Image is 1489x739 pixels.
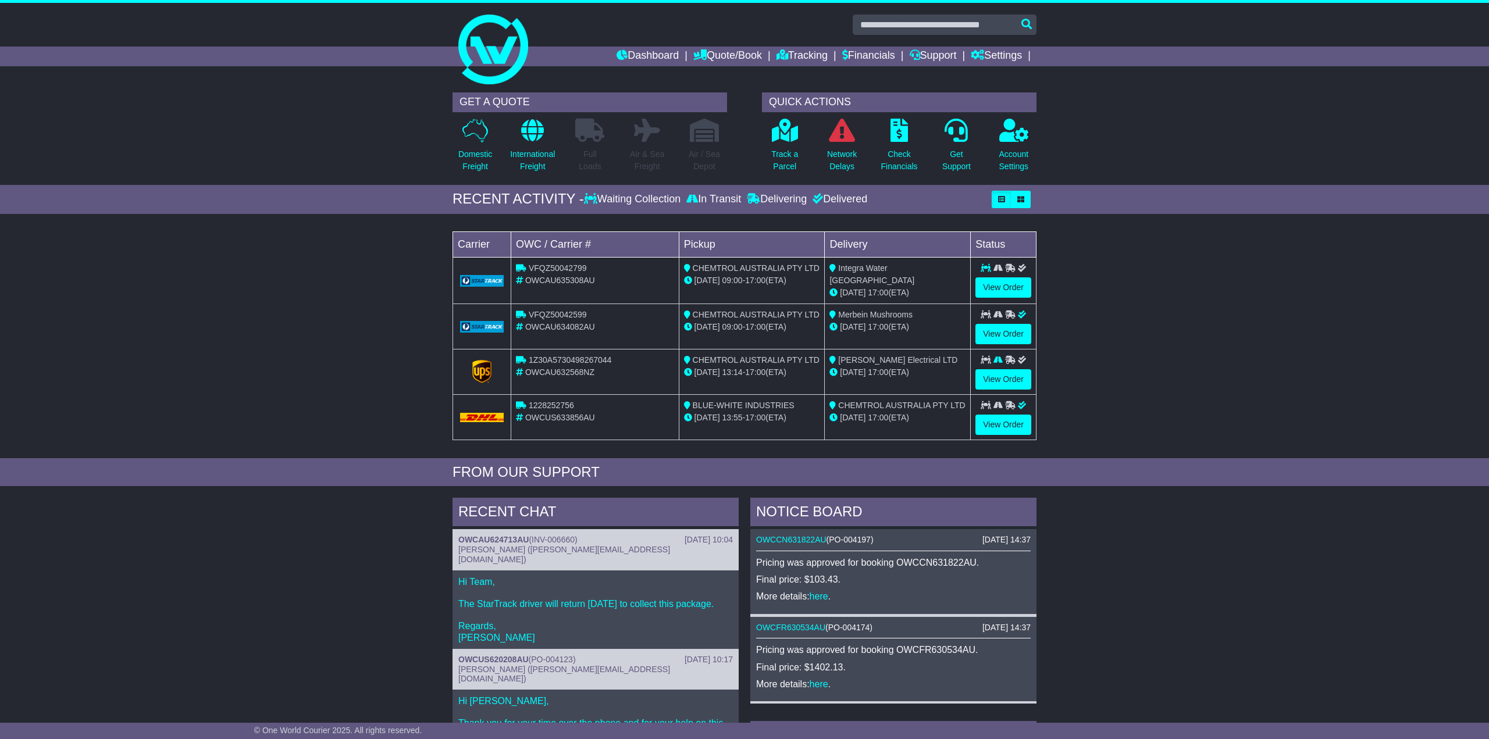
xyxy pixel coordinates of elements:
div: NOTICE BOARD [750,498,1036,529]
span: 17:00 [745,322,765,331]
p: Air & Sea Freight [630,148,664,173]
span: [PERSON_NAME] ([PERSON_NAME][EMAIL_ADDRESS][DOMAIN_NAME]) [458,545,670,564]
td: Delivery [825,231,971,257]
a: Financials [842,47,895,66]
div: [DATE] 10:17 [685,655,733,665]
a: NetworkDelays [827,118,857,179]
span: OWCUS633856AU [525,413,595,422]
span: [DATE] [694,276,720,285]
span: 1Z30A5730498267044 [529,355,611,365]
span: [PERSON_NAME] Electrical LTD [838,355,957,365]
div: (ETA) [829,366,966,379]
div: Delivered [810,193,867,206]
a: OWCCN631822AU [756,535,827,544]
div: - (ETA) [684,321,820,333]
a: here [810,679,828,689]
div: ( ) [458,655,733,665]
img: GetCarrierServiceLogo [472,360,492,383]
p: More details: . [756,591,1031,602]
a: Dashboard [617,47,679,66]
span: INV-006660 [532,535,575,544]
div: ( ) [756,623,1031,633]
div: (ETA) [829,321,966,333]
span: OWCAU632568NZ [525,367,594,377]
a: Support [910,47,957,66]
a: View Order [975,369,1031,390]
a: Settings [971,47,1022,66]
div: Waiting Collection [584,193,683,206]
span: 17:00 [868,367,888,377]
div: ( ) [458,535,733,545]
span: 1228252756 [529,401,574,410]
a: InternationalFreight [510,118,555,179]
span: OWCAU634082AU [525,322,595,331]
td: Status [971,231,1036,257]
a: Tracking [776,47,828,66]
a: View Order [975,324,1031,344]
span: [DATE] [840,322,865,331]
p: Account Settings [999,148,1029,173]
span: [DATE] [694,367,720,377]
div: ( ) [756,535,1031,545]
td: Carrier [453,231,511,257]
div: Delivering [744,193,810,206]
span: [DATE] [840,413,865,422]
span: 17:00 [745,413,765,422]
p: Track a Parcel [771,148,798,173]
span: VFQZ50042799 [529,263,587,273]
span: [DATE] [694,413,720,422]
a: GetSupport [942,118,971,179]
span: 09:00 [722,322,743,331]
span: 17:00 [745,367,765,377]
span: Merbein Mushrooms [838,310,913,319]
span: [DATE] [694,322,720,331]
p: Hi Team, The StarTrack driver will return [DATE] to collect this package. Regards, [PERSON_NAME] [458,576,733,643]
span: PO-004174 [828,623,870,632]
p: Check Financials [881,148,918,173]
a: here [810,591,828,601]
span: 13:14 [722,367,743,377]
p: Pricing was approved for booking OWCFR630534AU. [756,644,1031,655]
span: OWCAU635308AU [525,276,595,285]
div: (ETA) [829,412,966,424]
div: GET A QUOTE [453,92,727,112]
p: Full Loads [575,148,604,173]
p: Domestic Freight [458,148,492,173]
a: View Order [975,415,1031,435]
a: OWCUS620208AU [458,655,529,664]
span: [PERSON_NAME] ([PERSON_NAME][EMAIL_ADDRESS][DOMAIN_NAME]) [458,665,670,684]
p: Air / Sea Depot [689,148,720,173]
a: OWCFR630534AU [756,623,825,632]
div: (ETA) [829,287,966,299]
span: 17:00 [868,413,888,422]
div: [DATE] 14:37 [982,535,1031,545]
p: Pricing was approved for booking OWCCN631822AU. [756,557,1031,568]
p: Get Support [942,148,971,173]
span: © One World Courier 2025. All rights reserved. [254,726,422,735]
span: 17:00 [745,276,765,285]
img: DHL.png [460,413,504,422]
p: Final price: $1402.13. [756,662,1031,673]
a: Track aParcel [771,118,799,179]
td: Pickup [679,231,825,257]
div: - (ETA) [684,274,820,287]
div: - (ETA) [684,366,820,379]
img: GetCarrierServiceLogo [460,275,504,287]
td: OWC / Carrier # [511,231,679,257]
a: CheckFinancials [881,118,918,179]
span: [DATE] [840,367,865,377]
span: CHEMTROL AUSTRALIA PTY LTD [838,401,965,410]
a: AccountSettings [999,118,1030,179]
span: VFQZ50042599 [529,310,587,319]
p: Network Delays [827,148,857,173]
a: View Order [975,277,1031,298]
p: More details: . [756,679,1031,690]
a: DomesticFreight [458,118,493,179]
span: 17:00 [868,322,888,331]
div: RECENT ACTIVITY - [453,191,584,208]
span: [DATE] [840,288,865,297]
span: PO-004123 [531,655,573,664]
span: CHEMTROL AUSTRALIA PTY LTD [693,355,820,365]
span: BLUE-WHITE INDUSTRIES [693,401,795,410]
div: [DATE] 14:37 [982,623,1031,633]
